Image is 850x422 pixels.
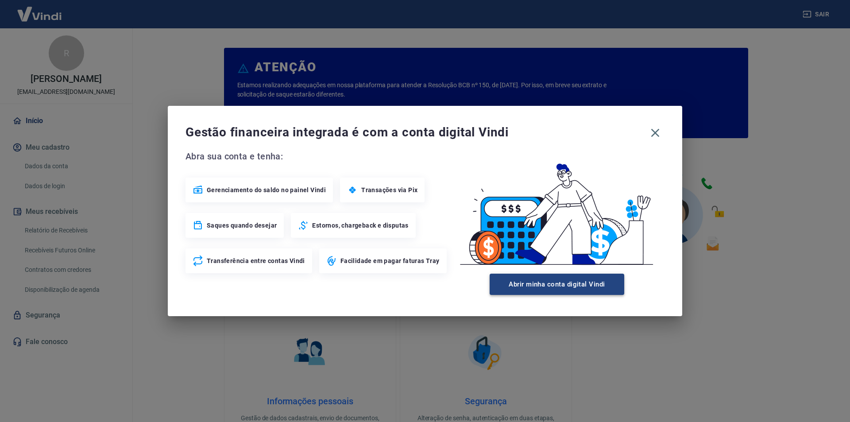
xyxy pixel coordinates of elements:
span: Abra sua conta e tenha: [185,149,449,163]
span: Transações via Pix [361,186,417,194]
span: Facilidade em pagar faturas Tray [340,256,440,265]
span: Estornos, chargeback e disputas [312,221,408,230]
button: Abrir minha conta digital Vindi [490,274,624,295]
span: Saques quando desejar [207,221,277,230]
img: Good Billing [449,149,665,270]
span: Gestão financeira integrada é com a conta digital Vindi [185,124,646,141]
span: Gerenciamento do saldo no painel Vindi [207,186,326,194]
span: Transferência entre contas Vindi [207,256,305,265]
